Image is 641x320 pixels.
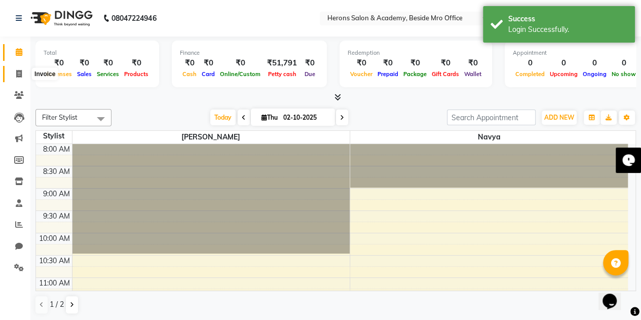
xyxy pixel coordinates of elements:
span: Online/Custom [217,70,263,78]
div: Finance [180,49,319,57]
span: Wallet [462,70,484,78]
div: ₹51,791 [263,57,301,69]
iframe: chat widget [598,279,631,310]
div: ₹0 [217,57,263,69]
span: Package [401,70,429,78]
span: Due [302,70,318,78]
input: Search Appointment [447,110,536,125]
b: 08047224946 [111,4,156,32]
span: Card [199,70,217,78]
div: ₹0 [375,57,401,69]
div: ₹0 [180,57,199,69]
div: Login Successfully. [508,24,627,35]
div: 8:30 AM [41,166,72,177]
span: No show [609,70,638,78]
div: ₹0 [199,57,217,69]
div: 9:00 AM [41,189,72,199]
span: Navya [350,131,628,144]
div: ₹0 [462,57,484,69]
div: 10:30 AM [37,256,72,266]
span: Completed [513,70,547,78]
div: Redemption [348,49,484,57]
span: Petty cash [266,70,299,78]
span: Upcoming [547,70,580,78]
div: 0 [547,57,580,69]
img: logo [26,4,95,32]
div: 0 [609,57,638,69]
span: Thu [259,114,280,121]
div: ₹0 [301,57,319,69]
span: Products [122,70,151,78]
div: ₹0 [94,57,122,69]
div: ₹0 [401,57,429,69]
span: Cash [180,70,199,78]
span: ADD NEW [544,114,574,121]
div: Appointment [513,49,638,57]
span: Services [94,70,122,78]
span: Filter Stylist [42,113,78,121]
div: Success [508,14,627,24]
div: ₹0 [429,57,462,69]
div: 11:00 AM [37,278,72,289]
span: Sales [74,70,94,78]
div: ₹0 [348,57,375,69]
input: 2025-10-02 [280,110,331,125]
span: Today [210,110,236,125]
span: Gift Cards [429,70,462,78]
div: Invoice [32,68,58,80]
span: Voucher [348,70,375,78]
div: ₹0 [44,57,74,69]
div: Total [44,49,151,57]
div: 0 [513,57,547,69]
div: Stylist [36,131,72,141]
div: ₹0 [122,57,151,69]
button: ADD NEW [542,111,577,125]
div: 0 [580,57,609,69]
span: Ongoing [580,70,609,78]
div: ₹0 [74,57,94,69]
span: 1 / 2 [50,299,64,310]
span: Prepaid [375,70,401,78]
div: 10:00 AM [37,233,72,244]
div: 8:00 AM [41,144,72,155]
div: 9:30 AM [41,211,72,222]
span: [PERSON_NAME] [72,131,350,144]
